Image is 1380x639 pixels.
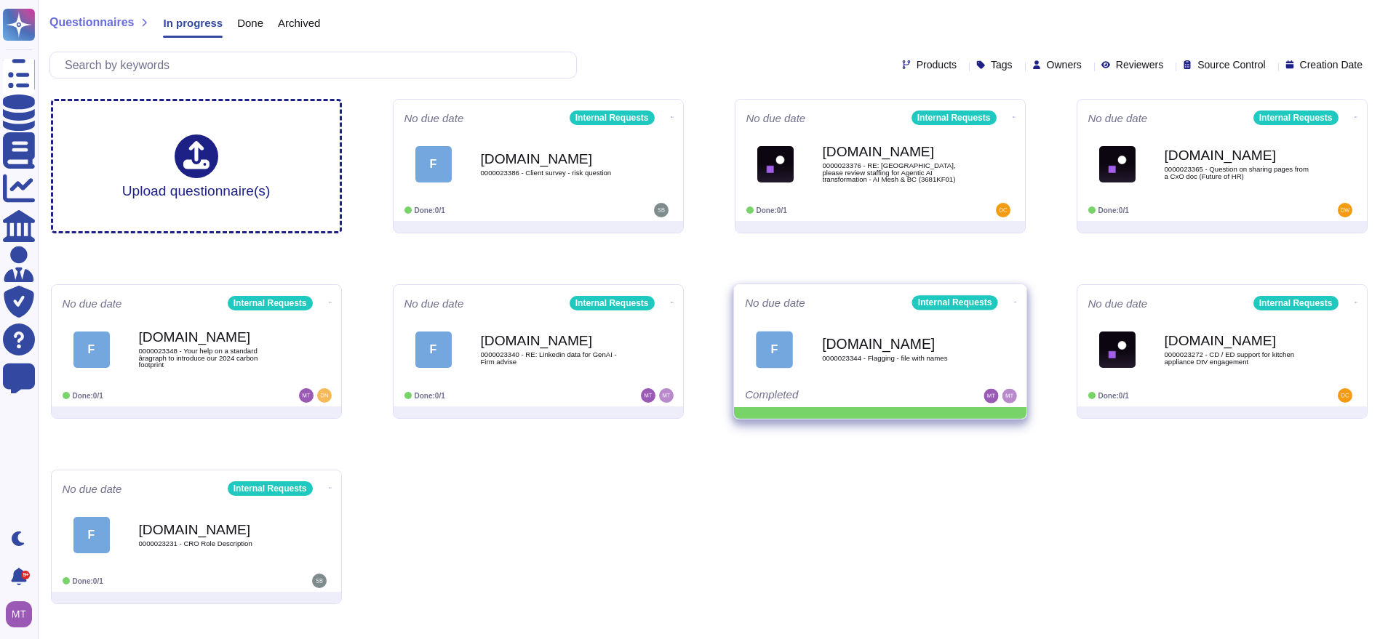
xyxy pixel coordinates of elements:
[63,298,122,309] span: No due date
[139,330,284,344] b: [DOMAIN_NAME]
[745,389,925,403] div: Completed
[996,203,1010,217] img: user
[757,146,794,182] img: Logo
[139,347,284,369] span: 0000023348 - Your help on a standard âragraph to introduce our 2024 carbon footprint
[1116,60,1163,70] span: Reviewers
[1165,334,1310,347] b: [DOMAIN_NAME]
[404,298,464,309] span: No due date
[917,60,957,70] span: Products
[822,337,969,350] b: [DOMAIN_NAME]
[278,17,320,28] span: Archived
[237,17,263,28] span: Done
[228,296,313,310] div: Internal Requests
[1099,146,1136,182] img: Logo
[481,351,626,365] span: 0000023340 - RE: Linkedin data for GenAI - Firm advise
[1047,60,1082,70] span: Owners
[654,203,669,217] img: user
[1165,148,1310,162] b: [DOMAIN_NAME]
[1338,388,1352,403] img: user
[570,110,655,125] div: Internal Requests
[1253,296,1339,310] div: Internal Requests
[49,17,134,28] span: Questionnaires
[1338,203,1352,217] img: user
[1165,351,1310,365] span: 0000023272 - CD / ED support for kitchen appliance DtV engagement
[912,110,997,125] div: Internal Requests
[1099,331,1136,368] img: Logo
[415,392,445,400] span: Done: 0/1
[746,113,806,124] span: No due date
[1300,60,1363,70] span: Creation Date
[21,571,30,579] div: 9+
[641,388,655,403] img: user
[1088,113,1148,124] span: No due date
[1253,110,1339,125] div: Internal Requests
[415,206,445,214] span: Done: 0/1
[912,295,997,310] div: Internal Requests
[659,388,674,403] img: user
[984,389,998,403] img: user
[6,601,32,627] img: user
[757,206,787,214] span: Done: 0/1
[139,523,284,536] b: [DOMAIN_NAME]
[228,481,313,496] div: Internal Requests
[73,331,110,368] div: F
[404,113,464,124] span: No due date
[823,162,968,183] span: 0000023376 - RE: [GEOGRAPHIC_DATA], please review staffing for Agentic AI transformation - AI Mes...
[1088,298,1148,309] span: No due date
[57,52,576,78] input: Search by keywords
[822,355,969,362] span: 0000023344 - Flagging - file with names
[63,483,122,494] span: No due date
[415,331,452,368] div: F
[1098,206,1129,214] span: Done: 0/1
[1098,392,1129,400] span: Done: 0/1
[299,388,314,403] img: user
[991,60,1013,70] span: Tags
[73,392,103,400] span: Done: 0/1
[317,388,332,403] img: user
[481,169,626,177] span: 0000023386 - Client survey - risk question
[122,134,271,198] div: Upload questionnaire(s)
[756,331,793,368] div: F
[139,540,284,547] span: 0000023231 - CRO Role Description
[73,517,110,553] div: F
[570,296,655,310] div: Internal Requests
[1197,60,1265,70] span: Source Control
[823,145,968,158] b: [DOMAIN_NAME]
[481,334,626,347] b: [DOMAIN_NAME]
[312,574,327,588] img: user
[481,152,626,166] b: [DOMAIN_NAME]
[745,297,805,308] span: No due date
[3,598,42,630] button: user
[415,146,452,182] div: F
[163,17,223,28] span: In progress
[73,577,103,585] span: Done: 0/1
[1002,389,1016,403] img: user
[1165,166,1310,180] span: 0000023365 - Question on sharing pages from a CxO doc (Future of HR)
